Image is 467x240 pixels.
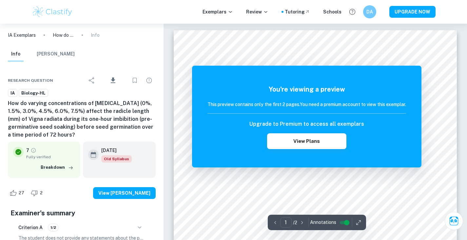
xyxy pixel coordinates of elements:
[310,219,336,226] span: Annotations
[445,212,463,230] button: Ask Clai
[347,6,358,17] button: Help and Feedback
[30,147,36,153] a: Grade fully verified
[39,163,75,172] button: Breakdown
[85,74,98,87] div: Share
[363,5,376,18] button: DA
[26,154,75,160] span: Fully verified
[8,77,53,83] span: Research question
[91,32,100,39] p: Info
[207,84,406,94] h5: You're viewing a preview
[246,8,268,15] p: Review
[249,120,364,128] h6: Upgrade to Premium to access all exemplars
[366,8,373,15] h6: DA
[8,89,17,97] a: IA
[19,90,48,97] span: Biology-HL
[53,32,74,39] p: How do varying concentrations of [MEDICAL_DATA] (0%, 1.5%, 3.0%, 4.5%, 6.0%, 7.5%) affect the rad...
[10,208,153,218] h5: Examiner's summary
[293,219,297,226] p: / 2
[15,190,28,196] span: 27
[8,32,36,39] a: IA Exemplars
[267,133,346,149] button: View Plans
[8,47,24,61] button: Info
[36,190,46,196] span: 2
[19,89,48,97] a: Biology-HL
[203,8,233,15] p: Exemplars
[8,188,28,198] div: Like
[93,187,156,199] button: View [PERSON_NAME]
[26,147,29,154] p: 7
[285,8,310,15] a: Tutoring
[323,8,341,15] a: Schools
[32,5,73,18] img: Clastify logo
[128,74,141,87] div: Bookmark
[8,90,17,97] span: IA
[29,188,46,198] div: Dislike
[37,47,75,61] button: [PERSON_NAME]
[389,6,436,18] button: UPGRADE NOW
[101,155,132,163] span: Old Syllabus
[100,72,127,89] div: Download
[18,224,43,231] h6: Criterion A
[8,99,156,139] h6: How do varying concentrations of [MEDICAL_DATA] (0%, 1.5%, 3.0%, 4.5%, 6.0%, 7.5%) affect the rad...
[48,225,58,230] span: 1/2
[101,155,132,163] div: Starting from the May 2025 session, the Biology IA requirements have changed. It's OK to refer to...
[207,101,406,108] h6: This preview contains only the first 2 pages. You need a premium account to view this exemplar.
[143,74,156,87] div: Report issue
[101,147,126,154] h6: [DATE]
